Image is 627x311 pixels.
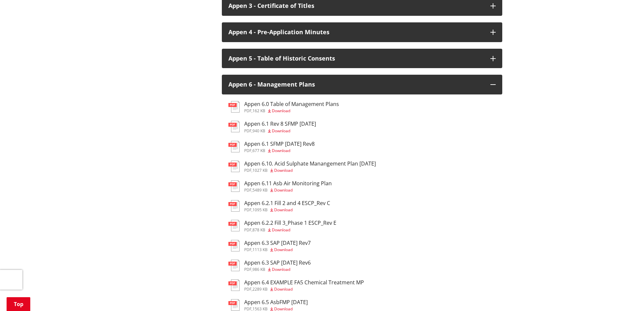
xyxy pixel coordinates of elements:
[272,267,290,272] span: Download
[244,180,332,187] h3: Appen 6.11 Asb Air Monitoring Plan
[244,260,311,266] h3: Appen 6.3 SAP [DATE] Rev6
[252,108,265,114] span: 162 KB
[228,55,484,62] div: Appen 5 - Table of Historic Consents
[228,240,240,251] img: document-pdf.svg
[244,228,336,232] div: ,
[252,267,265,272] span: 986 KB
[244,240,311,246] h3: Appen 6.3 SAP [DATE] Rev7
[252,168,268,173] span: 1027 KB
[244,286,251,292] span: pdf
[272,128,290,134] span: Download
[228,200,330,212] a: Appen 6.2.1 Fill 2 and 4 ESCP_Rev C pdf,1095 KB Download
[228,121,240,132] img: document-pdf.svg
[228,141,240,152] img: document-pdf.svg
[228,260,240,271] img: document-pdf.svg
[244,207,251,213] span: pdf
[244,248,311,252] div: ,
[244,161,376,167] h3: Appen 6.10. Acid Sulphate Manangement Plan [DATE]
[272,148,290,153] span: Download
[222,49,502,68] button: Appen 5 - Table of Historic Consents
[244,200,330,206] h3: Appen 6.2.1 Fill 2 and 4 ESCP_Rev C
[7,297,30,311] a: Top
[228,101,339,113] a: Appen 6.0 Table of Management Plans pdf,162 KB Download
[228,279,364,291] a: Appen 6.4 EXAMPLE FA5 Chemical Treatment MP pdf,2289 KB Download
[244,168,251,173] span: pdf
[228,220,336,232] a: Appen 6.2.2 Fill 3_Phase 1 ESCP_Rev E pdf,878 KB Download
[244,208,330,212] div: ,
[244,220,336,226] h3: Appen 6.2.2 Fill 3_Phase 1 ESCP_Rev E
[252,187,268,193] span: 5489 KB
[244,227,251,233] span: pdf
[228,240,311,252] a: Appen 6.3 SAP [DATE] Rev7 pdf,1113 KB Download
[274,247,293,252] span: Download
[228,180,240,192] img: document-pdf.svg
[244,287,364,291] div: ,
[244,108,251,114] span: pdf
[244,279,364,286] h3: Appen 6.4 EXAMPLE FA5 Chemical Treatment MP
[244,129,316,133] div: ,
[228,260,311,272] a: Appen 6.3 SAP [DATE] Rev6 pdf,986 KB Download
[228,3,484,9] div: Appen 3 - Certificate of Titles
[244,247,251,252] span: pdf
[228,180,332,192] a: Appen 6.11 Asb Air Monitoring Plan pdf,5489 KB Download
[228,299,308,311] a: Appen 6.5 AsbFMP [DATE] pdf,1563 KB Download
[228,29,484,36] div: Appen 4 - Pre-Application Minutes
[244,128,251,134] span: pdf
[252,128,265,134] span: 940 KB
[244,101,339,107] h3: Appen 6.0 Table of Management Plans
[272,227,290,233] span: Download
[244,149,315,153] div: ,
[252,286,268,292] span: 2289 KB
[244,268,311,272] div: ,
[274,187,293,193] span: Download
[228,220,240,231] img: document-pdf.svg
[228,200,240,212] img: document-pdf.svg
[252,227,265,233] span: 878 KB
[244,188,332,192] div: ,
[228,279,240,291] img: document-pdf.svg
[244,148,251,153] span: pdf
[228,121,316,133] a: Appen 6.1 Rev 8 SFMP [DATE] pdf,940 KB Download
[222,75,502,94] button: Appen 6 - Management Plans
[222,22,502,42] button: Appen 4 - Pre-Application Minutes
[252,207,268,213] span: 1095 KB
[244,299,308,305] h3: Appen 6.5 AsbFMP [DATE]
[228,299,240,311] img: document-pdf.svg
[228,161,376,172] a: Appen 6.10. Acid Sulphate Manangement Plan [DATE] pdf,1027 KB Download
[244,187,251,193] span: pdf
[244,121,316,127] h3: Appen 6.1 Rev 8 SFMP [DATE]
[244,168,376,172] div: ,
[228,161,240,172] img: document-pdf.svg
[228,101,240,113] img: document-pdf.svg
[228,141,315,153] a: Appen 6.1 SFMP [DATE] Rev8 pdf,677 KB Download
[274,168,293,173] span: Download
[244,307,308,311] div: ,
[252,247,268,252] span: 1113 KB
[244,109,339,113] div: ,
[228,81,484,88] div: Appen 6 - Management Plans
[244,141,315,147] h3: Appen 6.1 SFMP [DATE] Rev8
[274,286,293,292] span: Download
[272,108,290,114] span: Download
[274,207,293,213] span: Download
[252,148,265,153] span: 677 KB
[597,283,620,307] iframe: Messenger Launcher
[244,267,251,272] span: pdf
